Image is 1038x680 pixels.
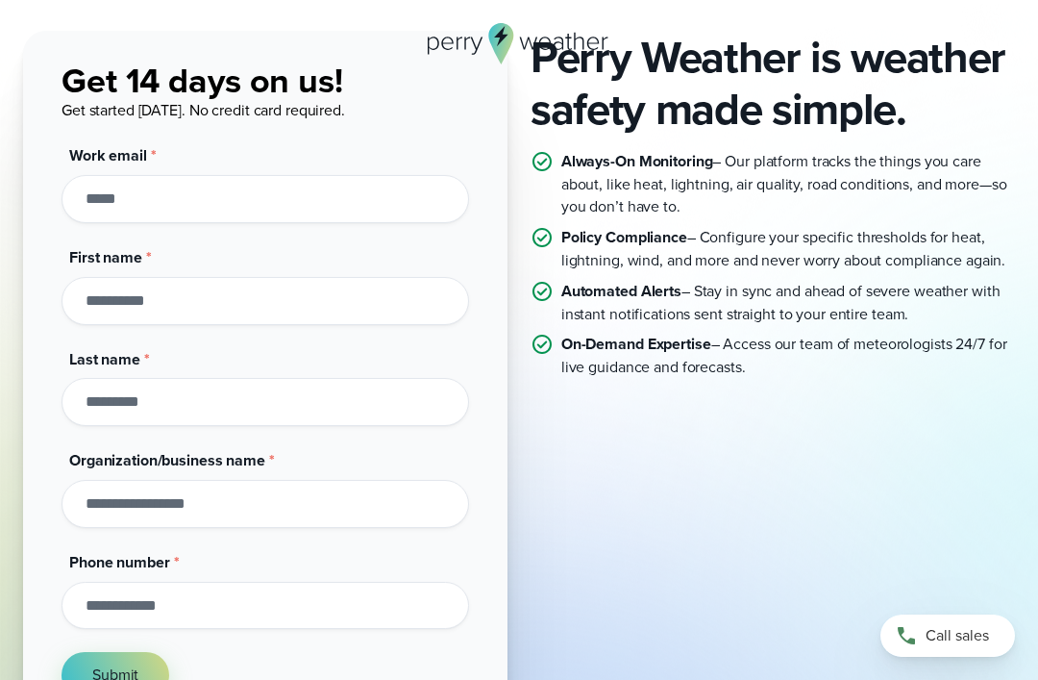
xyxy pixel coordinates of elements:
[561,333,711,355] strong: On-Demand Expertise
[561,280,1015,326] p: – Stay in sync and ahead of severe weather with instant notifications sent straight to your entir...
[561,150,1015,218] p: – Our platform tracks the things you care about, like heat, lightning, air quality, road conditio...
[62,99,345,121] span: Get started [DATE]. No credit card required.
[880,615,1015,657] a: Call sales
[69,449,265,471] span: Organization/business name
[561,150,713,172] strong: Always-On Monitoring
[561,280,681,302] strong: Automated Alerts
[69,551,170,573] span: Phone number
[561,226,1015,272] p: – Configure your specific thresholds for heat, lightning, wind, and more and never worry about co...
[69,246,142,268] span: First name
[561,333,1015,379] p: – Access our team of meteorologists 24/7 for live guidance and forecasts.
[62,55,343,106] span: Get 14 days on us!
[69,348,140,370] span: Last name
[69,144,147,166] span: Work email
[926,624,989,647] span: Call sales
[561,226,687,248] strong: Policy Compliance
[531,31,1015,135] h2: Perry Weather is weather safety made simple.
